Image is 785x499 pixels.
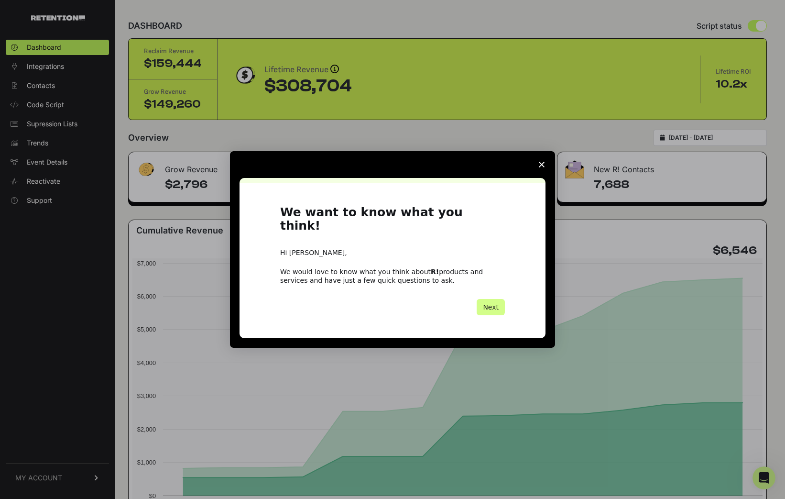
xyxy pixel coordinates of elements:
[431,268,439,276] b: R!
[528,151,555,178] span: Close survey
[280,267,505,285] div: We would love to know what you think about products and services and have just a few quick questi...
[280,248,505,258] div: Hi [PERSON_NAME],
[477,299,505,315] button: Next
[280,206,505,239] h1: We want to know what you think!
